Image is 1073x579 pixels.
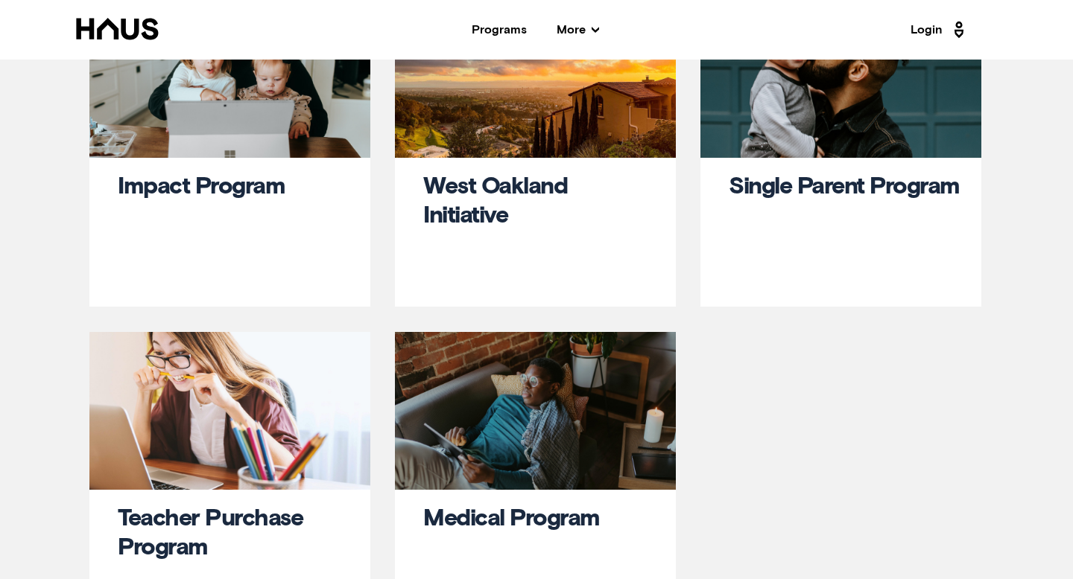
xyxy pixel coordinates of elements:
[118,175,285,199] a: Impact Program
[472,24,527,36] a: Programs
[911,18,969,42] a: Login
[118,507,303,560] a: Teacher Purchase Program
[729,175,960,199] a: Single Parent Program
[423,175,567,228] a: West Oakland Initiative
[557,24,599,36] span: More
[423,507,600,531] a: Medical Program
